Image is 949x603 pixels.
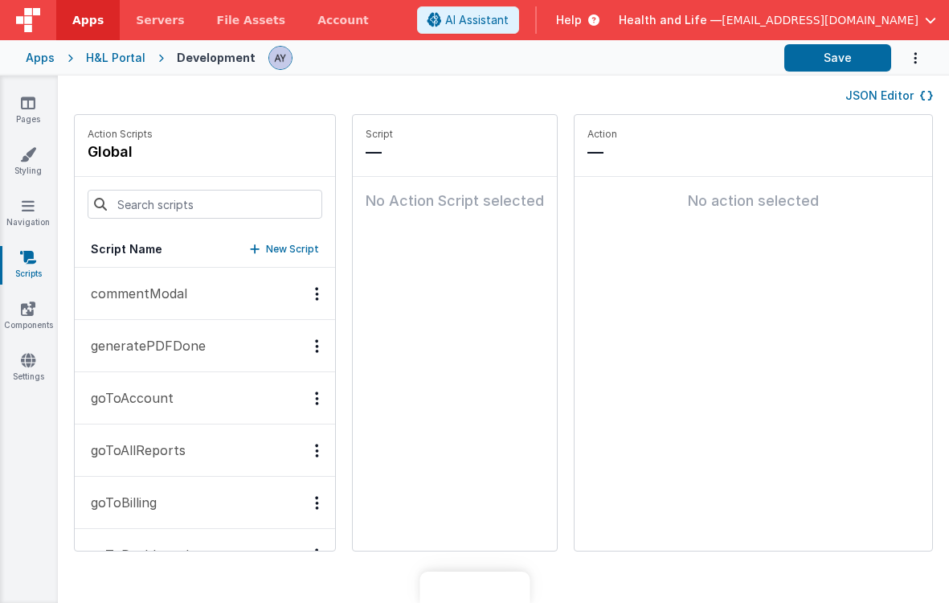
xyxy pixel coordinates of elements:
button: Health and Life — [EMAIL_ADDRESS][DOMAIN_NAME] [619,12,936,28]
span: Servers [136,12,184,28]
div: No action selected [587,190,919,212]
span: Health and Life — [619,12,722,28]
h5: Script Name [91,241,162,257]
div: Options [305,496,329,510]
p: — [366,141,544,163]
div: Options [305,392,329,405]
div: Options [305,548,329,562]
button: generatePDFDone [75,320,335,372]
h4: global [88,141,153,163]
span: Help [556,12,582,28]
div: Apps [26,50,55,66]
div: Options [305,339,329,353]
button: goToAllReports [75,425,335,477]
button: AI Assistant [417,6,519,34]
p: Action Scripts [88,128,153,141]
p: New Script [266,241,319,257]
p: goToAccount [81,388,174,408]
p: goToBilling [81,493,157,512]
span: File Assets [217,12,286,28]
div: Options [305,444,329,457]
p: Script [366,128,544,141]
p: generatePDFDone [81,336,206,355]
div: H&L Portal [86,50,145,66]
span: AI Assistant [445,12,509,28]
button: goToDashboard [75,529,335,581]
button: New Script [250,241,319,257]
button: commentModal [75,268,335,320]
button: goToAccount [75,372,335,425]
p: Action [587,128,919,141]
button: Save [784,44,891,72]
button: goToBilling [75,477,335,529]
span: [EMAIL_ADDRESS][DOMAIN_NAME] [722,12,918,28]
p: commentModal [81,284,187,303]
button: JSON Editor [845,88,933,104]
img: 14202422f6480247bff2986d20d04001 [269,47,292,69]
p: goToAllReports [81,441,186,460]
p: goToDashboard [81,545,189,564]
p: — [587,141,919,163]
span: Apps [72,12,104,28]
div: Options [305,287,329,301]
div: No Action Script selected [366,190,544,212]
input: Search scripts [88,190,322,219]
button: Options [891,42,923,75]
div: Development [177,50,256,66]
